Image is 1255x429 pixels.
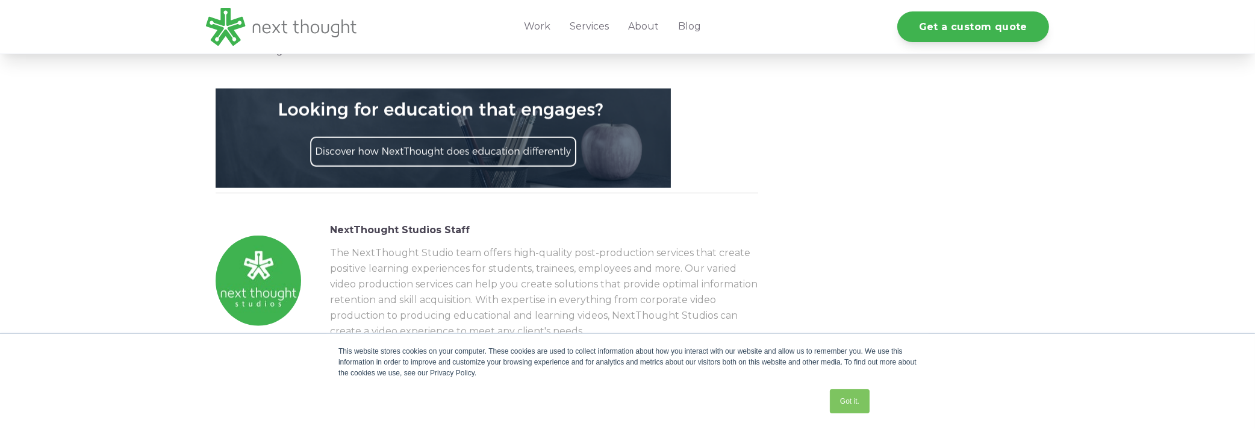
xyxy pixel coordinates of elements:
strong: NextThought Studios Staff [330,224,470,236]
img: LG - NextThought Logo [206,8,357,46]
p: The NextThought Studio team offers high-quality post-production services that create positive lea... [330,245,758,339]
img: Check Out NextThought [216,89,671,188]
img: NextThought Studios Staff [216,236,301,326]
a: Get a custom quote [897,11,1049,42]
a: Got it. [830,389,870,413]
div: This website stores cookies on your computer. These cookies are used to collect information about... [338,346,917,378]
span: now, and let’s start brainstorming. [216,29,693,56]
